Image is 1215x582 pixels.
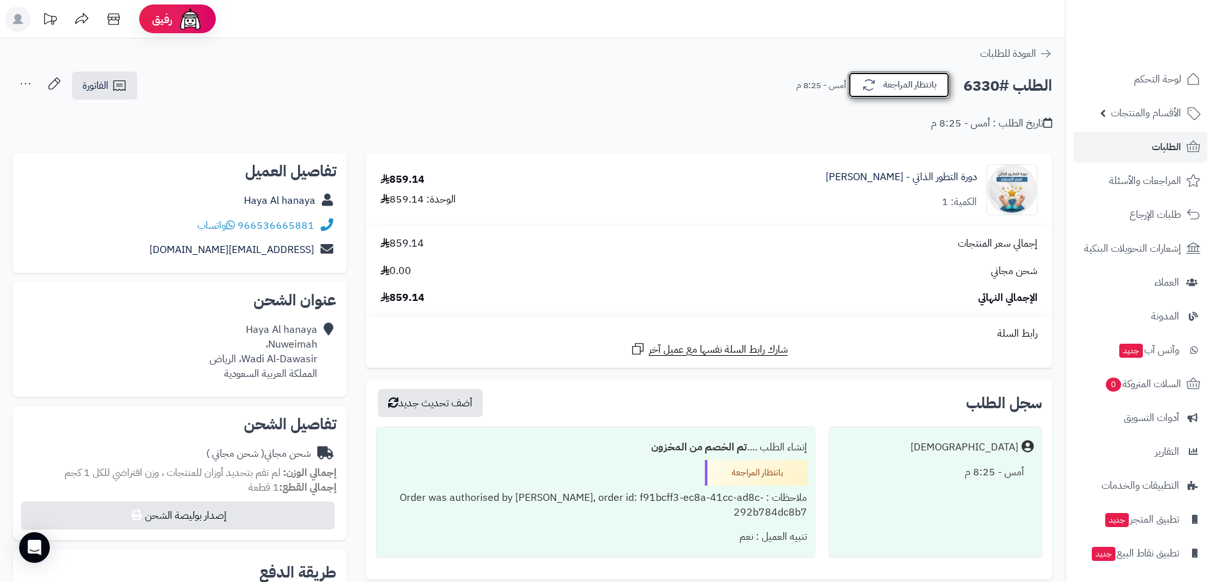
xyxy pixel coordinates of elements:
[64,465,280,480] span: لم تقم بتحديد أوزان للمنتجات ، وزن افتراضي للكل 1 كجم
[1109,172,1181,190] span: المراجعات والأسئلة
[651,440,747,455] b: تم الخصم من المخزون
[1073,165,1207,196] a: المراجعات والأسئلة
[82,78,109,93] span: الفاتورة
[1105,513,1129,527] span: جديد
[978,291,1038,305] span: الإجمالي النهائي
[378,389,483,417] button: أضف تحديث جديد
[384,435,808,460] div: إنشاء الطلب ....
[1073,538,1207,569] a: تطبيق نقاط البيعجديد
[259,565,336,580] h2: طريقة الدفع
[1073,199,1207,230] a: طلبات الإرجاع
[963,73,1052,99] h2: الطلب #6330
[1105,375,1181,393] span: السلات المتروكة
[1073,436,1207,467] a: التقارير
[1134,70,1181,88] span: لوحة التحكم
[931,116,1052,131] div: تاريخ الطلب : أمس - 8:25 م
[238,218,314,233] a: 966536665881
[23,417,336,432] h2: تفاصيل الشحن
[1090,544,1179,562] span: تطبيق نقاط البيع
[1151,307,1179,325] span: المدونة
[649,342,788,357] span: شارك رابط السلة نفسها مع عميل آخر
[910,440,1018,455] div: [DEMOGRAPHIC_DATA]
[381,236,424,251] span: 859.14
[1111,104,1181,122] span: الأقسام والمنتجات
[1129,206,1181,224] span: طلبات الإرجاع
[152,11,172,27] span: رفيق
[206,447,311,461] div: شحن مجاني
[21,502,335,530] button: إصدار بوليصة الشحن
[279,480,336,495] strong: إجمالي القطع:
[283,465,336,480] strong: إجمالي الوزن:
[381,291,425,305] span: 859.14
[381,172,425,187] div: 859.14
[209,323,317,381] div: Haya Al hanaya Nuweimah، Wadi Al-Dawasir، الرياض المملكة العربية السعودية
[1128,36,1203,63] img: logo-2.png
[848,72,950,98] button: بانتظار المراجعة
[248,480,336,495] small: 1 قطعة
[1101,477,1179,494] span: التطبيقات والخدمات
[1084,240,1181,257] span: إشعارات التحويلات البنكية
[987,164,1037,215] img: 1759248466-%D9%86%D8%B9%D9%8A%D9%85%20%D8%A7%D9%84%D8%AA%D8%B3%D9%84%D9%8A%D9%85(1)-90x90.png
[197,218,235,233] a: واتساب
[1073,267,1207,298] a: العملاء
[1073,64,1207,95] a: لوحة التحكم
[1154,273,1179,291] span: العملاء
[1073,335,1207,365] a: وآتس آبجديد
[1073,369,1207,399] a: السلات المتروكة0
[630,341,788,357] a: شارك رابط السلة نفسها مع عميل آخر
[23,293,336,308] h2: عنوان الشحن
[1104,510,1179,528] span: تطبيق المتجر
[381,192,456,207] div: الوحدة: 859.14
[23,164,336,179] h2: تفاصيل العميل
[1118,341,1179,359] span: وآتس آب
[1073,301,1207,332] a: المدونة
[1073,132,1207,162] a: الطلبات
[1073,402,1207,433] a: أدوات التسويق
[1073,233,1207,264] a: إشعارات التحويلات البنكية
[1073,504,1207,535] a: تطبيق المتجرجديد
[1152,138,1181,156] span: الطلبات
[980,46,1036,61] span: العودة للطلبات
[384,486,808,525] div: ملاحظات : Order was authorised by [PERSON_NAME], order id: f91bcff3-ec8a-41cc-ad8c-292b784dc8b7
[177,6,203,32] img: ai-face.png
[942,195,977,210] div: الكمية: 1
[1073,470,1207,501] a: التطبيقات والخدمات
[381,264,411,279] span: 0.00
[837,460,1034,485] div: أمس - 8:25 م
[826,170,977,185] a: دورة التطور الذاتي - [PERSON_NAME]
[1119,344,1143,358] span: جديد
[1092,547,1115,561] span: جديد
[796,79,846,92] small: أمس - 8:25 م
[19,532,50,563] div: Open Intercom Messenger
[1124,409,1179,427] span: أدوات التسويق
[34,6,66,35] a: تحديثات المنصة
[980,46,1052,61] a: العودة للطلبات
[966,395,1042,411] h3: سجل الطلب
[991,264,1038,279] span: شحن مجاني
[371,326,1047,341] div: رابط السلة
[1155,443,1179,461] span: التقارير
[206,446,264,461] span: ( شحن مجاني )
[384,525,808,549] div: تنبيه العميل : نعم
[244,193,315,208] a: Haya Al hanaya
[72,72,137,100] a: الفاتورة
[149,242,314,257] a: [EMAIL_ADDRESS][DOMAIN_NAME]
[1106,378,1121,392] span: 0
[705,460,807,486] div: بانتظار المراجعة
[958,236,1038,251] span: إجمالي سعر المنتجات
